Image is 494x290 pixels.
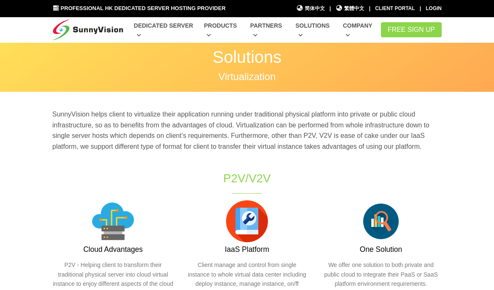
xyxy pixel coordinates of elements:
[369,5,370,13] li: |
[250,18,286,43] a: Partners
[336,5,365,13] a: 繁體中文
[296,18,333,43] a: Solutions
[130,170,364,186] h1: P2V/V2V
[419,5,421,13] li: |
[320,244,442,255] h3: One Solution
[52,72,442,82] p: Virtualization
[52,244,174,255] h3: Cloud Advantages
[329,5,331,13] li: |
[360,200,402,242] img: flat-serach-data.png
[61,5,226,11] span: Professional HK Dedicated Server Hosting Provider
[52,109,442,152] p: SunnyVision helps client to virtualize their application running under traditional physical platf...
[226,200,268,242] img: 008-instructions.png
[134,18,194,43] a: Dedicated Server
[381,22,442,37] a: FREE Sign Up
[92,200,134,242] img: 002-server.png
[296,5,325,13] a: 简体中文
[320,260,442,288] p: We offer one solution to both private and public cloud to integrate their PaaS or SaaS platform e...
[52,49,442,65] p: Solutions
[186,244,308,255] h3: IaaS Platform
[204,18,240,43] a: Products
[375,5,415,11] a: Client Portal
[343,18,376,43] a: Company
[426,5,442,11] a: Login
